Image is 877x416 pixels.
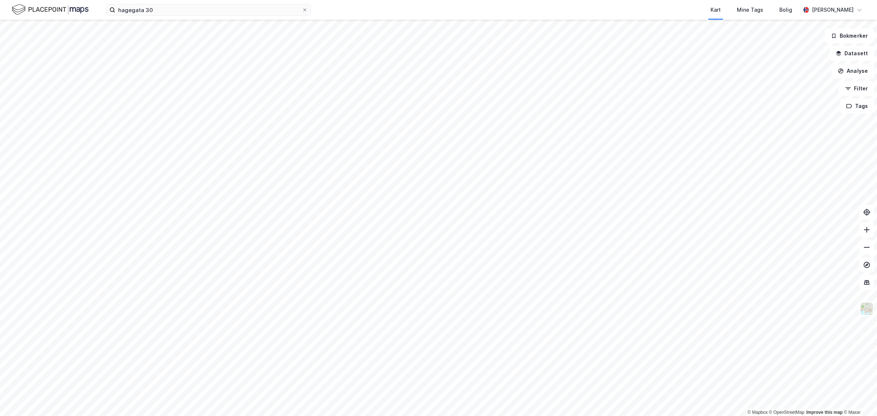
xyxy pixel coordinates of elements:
[769,410,805,415] a: OpenStreetMap
[115,4,302,15] input: Søk på adresse, matrikkel, gårdeiere, leietakere eller personer
[840,381,877,416] div: Kontrollprogram for chat
[747,410,768,415] a: Mapbox
[711,5,721,14] div: Kart
[840,99,874,113] button: Tags
[12,3,89,16] img: logo.f888ab2527a4732fd821a326f86c7f29.svg
[737,5,763,14] div: Mine Tags
[840,381,877,416] iframe: Chat Widget
[829,46,874,61] button: Datasett
[812,5,854,14] div: [PERSON_NAME]
[832,64,874,78] button: Analyse
[806,410,843,415] a: Improve this map
[860,302,874,316] img: Z
[825,29,874,43] button: Bokmerker
[839,81,874,96] button: Filter
[779,5,792,14] div: Bolig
